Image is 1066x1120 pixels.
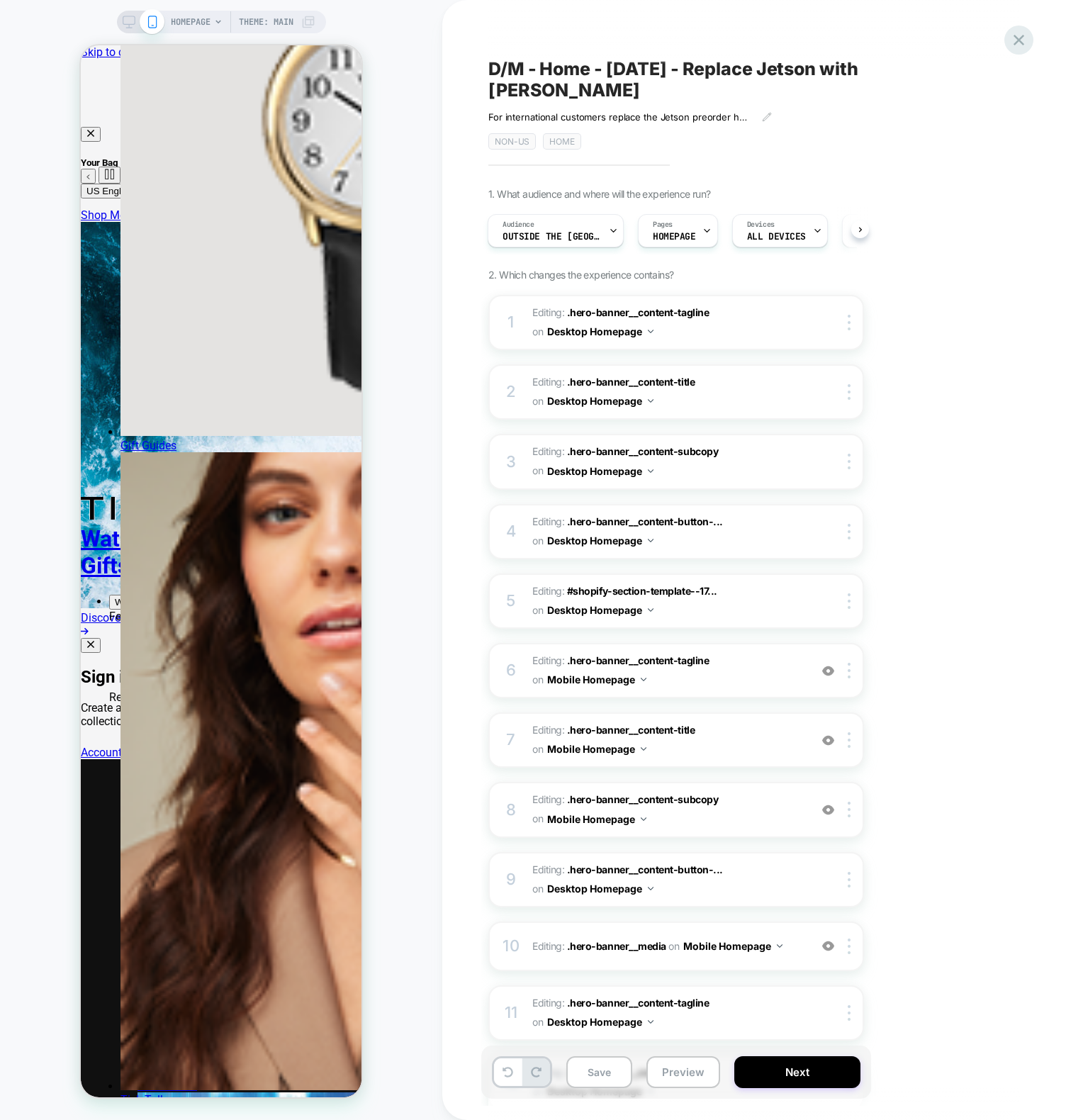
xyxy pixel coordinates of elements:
[822,940,834,952] img: crossed eye
[239,11,293,33] span: Theme: MAIN
[547,1012,653,1032] button: Desktop Homepage
[504,378,518,406] div: 2
[648,1020,653,1024] img: down arrow
[653,220,673,230] span: Pages
[547,461,653,481] button: Desktop Homepage
[57,605,125,618] a: Coming Soon
[57,1034,116,1047] span: Just Arrived
[848,802,851,817] img: close
[641,817,646,821] img: down arrow
[547,391,653,411] button: Desktop Homepage
[488,58,1006,101] span: D/M - Home - [DATE] - Replace Jetson with [PERSON_NAME]
[504,932,518,961] div: 10
[532,513,802,551] span: Editing :
[504,517,518,546] div: 4
[532,994,802,1032] span: Editing :
[171,11,211,33] span: HOMEPAGE
[532,303,802,342] span: Editing :
[532,790,802,829] span: Editing :
[57,618,105,632] a: Fan Shop
[504,656,518,685] div: 6
[504,866,518,894] div: 9
[504,308,518,337] div: 1
[641,678,646,681] img: down arrow
[848,524,851,539] img: close
[547,739,646,759] button: Mobile Homepage
[567,793,718,805] span: .hero-banner__content-subcopy
[646,1056,720,1088] button: Preview
[683,936,782,956] button: Mobile Homepage
[532,810,543,827] span: on
[503,232,602,242] span: Outside the [GEOGRAPHIC_DATA]
[488,133,536,150] span: Non-US
[648,887,653,890] img: down arrow
[57,632,79,645] a: Sale
[28,549,76,564] button: Open Watches menu
[28,645,103,659] span: Recommended
[648,539,653,542] img: down arrow
[848,1005,851,1021] img: close
[532,461,543,479] span: on
[532,671,543,688] span: on
[503,220,534,230] span: Audience
[822,665,834,677] img: crossed eye
[567,376,695,388] span: .hero-banner__content-title
[532,1013,543,1031] span: on
[532,582,802,620] span: Editing :
[504,448,518,476] div: 3
[641,747,646,751] img: down arrow
[532,532,543,549] span: on
[848,663,851,678] img: close
[57,578,119,591] a: New Arrivals
[747,220,775,230] span: Devices
[648,330,653,333] img: down arrow
[547,321,653,342] button: Desktop Homepage
[532,880,543,897] span: on
[848,872,851,887] img: close
[504,999,518,1027] div: 11
[28,564,72,578] span: Featured
[848,732,851,748] img: close
[567,863,723,875] span: .hero-banner__content-button-...
[547,530,653,551] button: Desktop Homepage
[653,232,696,242] span: HOMEPAGE
[567,654,709,666] span: .hero-banner__content-tagline
[567,997,709,1009] span: .hero-banner__content-tagline
[648,469,653,473] img: down arrow
[18,121,40,138] button: Pause Slideshow
[34,551,70,562] span: Watches
[567,445,718,457] span: .hero-banner__content-subcopy
[547,669,646,690] button: Mobile Homepage
[532,936,802,956] span: Editing :
[532,323,543,340] span: on
[532,373,802,411] span: Editing :
[747,232,806,242] span: ALL DEVICES
[648,399,653,403] img: down arrow
[848,939,851,954] img: close
[648,608,653,612] img: down arrow
[567,724,695,736] span: .hero-banner__content-title
[57,591,115,605] a: Best Sellers
[504,587,518,615] div: 5
[567,306,709,318] span: .hero-banner__content-tagline
[848,384,851,400] img: close
[6,140,67,151] span: US English ($)
[543,133,581,150] span: Home
[567,585,717,597] span: #shopify-section-template--17...
[547,809,646,829] button: Mobile Homepage
[547,600,653,620] button: Desktop Homepage
[822,734,834,746] img: crossed eye
[567,940,666,952] span: .hero-banner__media
[668,937,679,955] span: on
[734,1056,860,1088] button: Next
[488,269,673,281] span: 2. Which changes the experience contains?
[532,861,802,899] span: Editing :
[532,651,802,690] span: Editing :
[504,726,518,754] div: 7
[43,123,57,138] button: Next slide
[488,111,751,123] span: For international customers replace the Jetson preorder hero with the [PERSON_NAME] hero.
[532,442,802,481] span: Editing :
[504,796,518,824] div: 8
[848,593,851,609] img: close
[566,1056,632,1088] button: Save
